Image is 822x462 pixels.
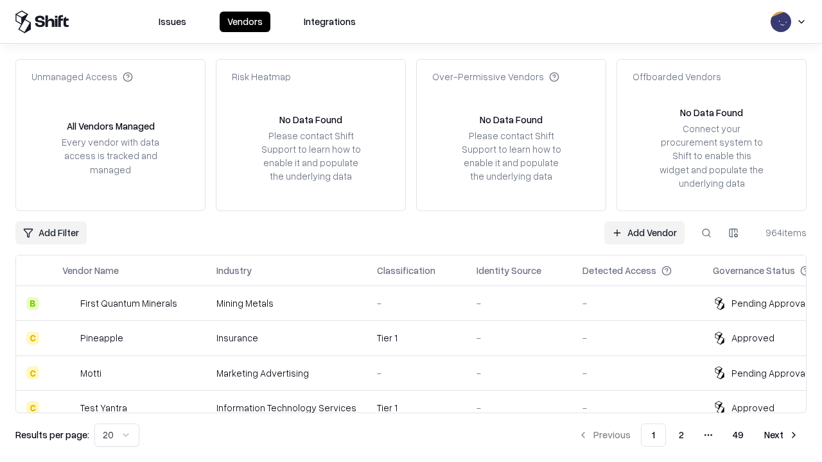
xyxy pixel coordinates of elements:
button: 49 [722,424,754,447]
div: Marketing Advertising [216,366,356,380]
a: Add Vendor [604,221,685,244]
button: Next [756,424,807,447]
div: 964 items [755,226,807,239]
div: Pending Approval [731,296,807,310]
img: Pineapple [62,332,75,345]
div: Motti [80,366,101,380]
button: 2 [669,424,694,447]
div: Approved [731,331,774,345]
div: No Data Found [480,113,543,126]
div: Test Yantra [80,401,127,415]
div: - [377,366,456,380]
div: Industry [216,264,252,277]
div: Connect your procurement system to Shift to enable this widget and populate the underlying data [658,122,765,190]
div: Tier 1 [377,401,456,415]
button: Add Filter [15,221,87,244]
div: - [477,296,562,310]
div: Approved [731,401,774,415]
button: Issues [151,12,194,32]
div: Offboarded Vendors [633,70,721,83]
div: No Data Found [680,106,743,119]
div: Insurance [216,331,356,345]
div: - [582,296,692,310]
div: Mining Metals [216,296,356,310]
div: C [26,401,39,414]
div: Pending Approval [731,366,807,380]
div: Please contact Shift Support to learn how to enable it and populate the underlying data [458,129,564,184]
img: First Quantum Minerals [62,297,75,310]
div: Please contact Shift Support to learn how to enable it and populate the underlying data [258,129,364,184]
div: C [26,366,39,379]
div: Over-Permissive Vendors [432,70,559,83]
div: Vendor Name [62,264,119,277]
div: All Vendors Managed [67,119,155,133]
img: Test Yantra [62,401,75,414]
div: Detected Access [582,264,656,277]
img: Motti [62,366,75,379]
div: Every vendor with data access is tracked and managed [57,135,164,176]
div: - [477,366,562,380]
div: Identity Source [477,264,541,277]
div: Tier 1 [377,331,456,345]
div: - [582,366,692,380]
nav: pagination [570,424,807,447]
div: Information Technology Services [216,401,356,415]
div: - [477,331,562,345]
button: Vendors [220,12,270,32]
div: - [582,331,692,345]
div: Risk Heatmap [232,70,291,83]
div: Unmanaged Access [31,70,133,83]
div: Governance Status [713,264,795,277]
div: Pineapple [80,331,123,345]
div: - [582,401,692,415]
div: - [377,296,456,310]
div: No Data Found [279,113,342,126]
div: B [26,297,39,310]
div: - [477,401,562,415]
button: Integrations [296,12,363,32]
button: 1 [641,424,666,447]
div: First Quantum Minerals [80,296,177,310]
p: Results per page: [15,428,89,441]
div: Classification [377,264,435,277]
div: C [26,332,39,345]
